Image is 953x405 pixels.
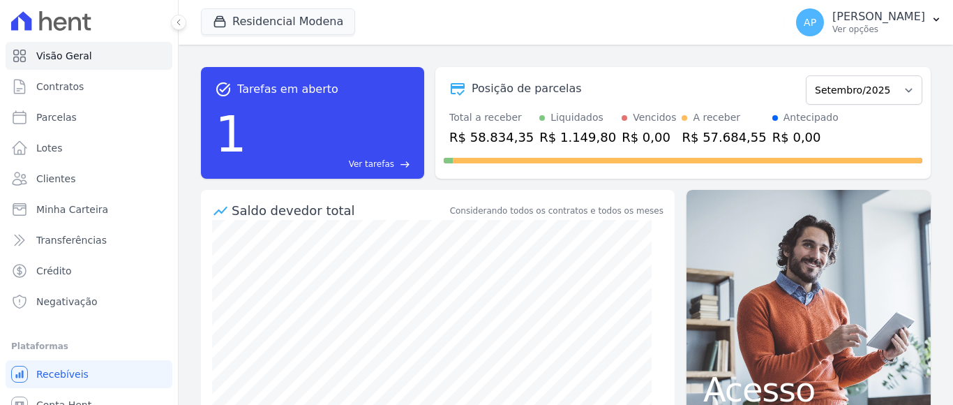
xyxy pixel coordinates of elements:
[6,165,172,193] a: Clientes
[6,257,172,285] a: Crédito
[36,172,75,186] span: Clientes
[6,288,172,316] a: Negativação
[215,81,232,98] span: task_alt
[449,110,534,125] div: Total a receber
[400,159,410,170] span: east
[36,202,108,216] span: Minha Carteira
[783,110,839,125] div: Antecipado
[772,128,839,147] div: R$ 0,00
[6,360,172,388] a: Recebíveis
[633,110,676,125] div: Vencidos
[36,233,107,247] span: Transferências
[6,103,172,131] a: Parcelas
[349,158,394,170] span: Ver tarefas
[832,10,925,24] p: [PERSON_NAME]
[6,134,172,162] a: Lotes
[36,295,98,309] span: Negativação
[237,81,338,98] span: Tarefas em aberto
[253,158,410,170] a: Ver tarefas east
[215,98,247,170] div: 1
[450,205,663,217] div: Considerando todos os contratos e todos os meses
[201,8,355,35] button: Residencial Modena
[682,128,766,147] div: R$ 57.684,55
[232,201,447,220] div: Saldo devedor total
[785,3,953,42] button: AP [PERSON_NAME] Ver opções
[6,42,172,70] a: Visão Geral
[804,17,816,27] span: AP
[472,80,582,97] div: Posição de parcelas
[36,80,84,94] span: Contratos
[449,128,534,147] div: R$ 58.834,35
[36,367,89,381] span: Recebíveis
[832,24,925,35] p: Ver opções
[11,338,167,355] div: Plataformas
[550,110,603,125] div: Liquidados
[622,128,676,147] div: R$ 0,00
[6,196,172,223] a: Minha Carteira
[6,226,172,254] a: Transferências
[36,110,77,124] span: Parcelas
[36,141,63,155] span: Lotes
[36,49,92,63] span: Visão Geral
[6,73,172,101] a: Contratos
[36,264,72,278] span: Crédito
[693,110,740,125] div: A receber
[539,128,616,147] div: R$ 1.149,80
